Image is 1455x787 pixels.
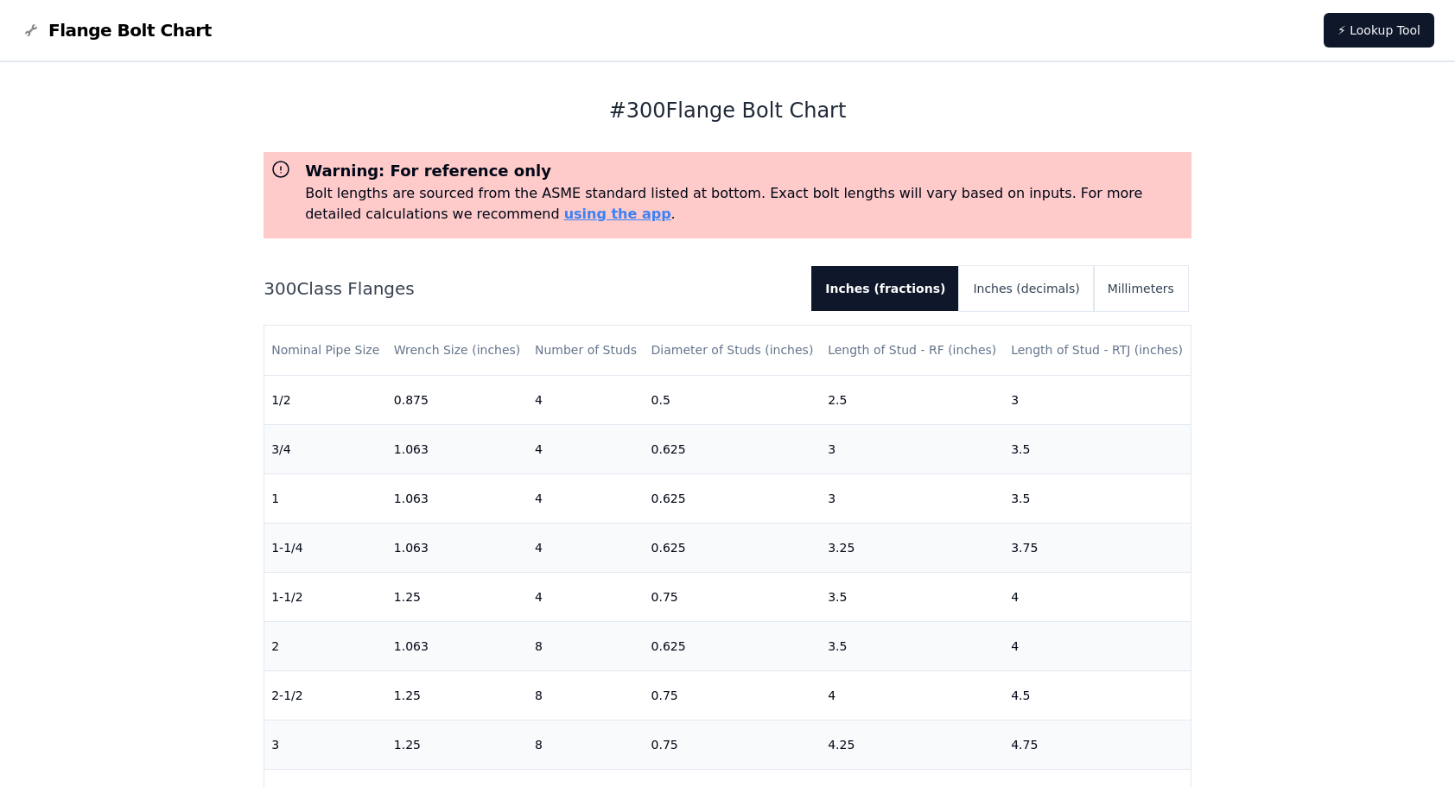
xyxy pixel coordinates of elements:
td: 0.75 [645,572,822,621]
td: 2-1/2 [264,670,387,720]
th: Length of Stud - RTJ (inches) [1004,326,1191,375]
td: 0.75 [645,670,822,720]
th: Number of Studs [528,326,645,375]
td: 4 [528,572,645,621]
td: 0.875 [387,375,528,424]
td: 4.5 [1004,670,1191,720]
td: 0.625 [645,523,822,572]
td: 3.5 [821,621,1004,670]
td: 4 [528,473,645,523]
td: 0.625 [645,621,822,670]
a: using the app [564,206,671,222]
td: 8 [528,670,645,720]
td: 4 [528,424,645,473]
td: 3 [821,424,1004,473]
img: Flange Bolt Chart Logo [21,20,41,41]
td: 1.25 [387,720,528,769]
td: 0.5 [645,375,822,424]
h1: # 300 Flange Bolt Chart [264,97,1191,124]
td: 1.063 [387,523,528,572]
td: 0.625 [645,473,822,523]
td: 3.75 [1004,523,1191,572]
button: Inches (fractions) [811,266,959,311]
td: 1-1/4 [264,523,387,572]
td: 8 [528,621,645,670]
td: 0.75 [645,720,822,769]
td: 2 [264,621,387,670]
td: 3/4 [264,424,387,473]
button: Millimeters [1094,266,1188,311]
td: 1 [264,473,387,523]
span: Flange Bolt Chart [48,18,212,42]
th: Diameter of Studs (inches) [645,326,822,375]
button: Inches (decimals) [959,266,1093,311]
td: 3 [821,473,1004,523]
td: 1-1/2 [264,572,387,621]
th: Nominal Pipe Size [264,326,387,375]
td: 1.25 [387,670,528,720]
h3: Warning: For reference only [305,159,1185,183]
td: 0.625 [645,424,822,473]
td: 2.5 [821,375,1004,424]
td: 4 [528,375,645,424]
td: 8 [528,720,645,769]
h2: 300 Class Flanges [264,276,797,301]
td: 4 [528,523,645,572]
td: 4 [1004,572,1191,621]
a: ⚡ Lookup Tool [1324,13,1434,48]
td: 4 [821,670,1004,720]
td: 1.063 [387,621,528,670]
td: 3.25 [821,523,1004,572]
td: 3 [1004,375,1191,424]
td: 1.063 [387,424,528,473]
td: 3 [264,720,387,769]
p: Bolt lengths are sourced from the ASME standard listed at bottom. Exact bolt lengths will vary ba... [305,183,1185,225]
td: 4.25 [821,720,1004,769]
td: 3.5 [821,572,1004,621]
td: 1.25 [387,572,528,621]
td: 4.75 [1004,720,1191,769]
td: 3.5 [1004,473,1191,523]
a: Flange Bolt Chart LogoFlange Bolt Chart [21,18,212,42]
td: 1.063 [387,473,528,523]
th: Length of Stud - RF (inches) [821,326,1004,375]
td: 1/2 [264,375,387,424]
td: 3.5 [1004,424,1191,473]
td: 4 [1004,621,1191,670]
th: Wrench Size (inches) [387,326,528,375]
